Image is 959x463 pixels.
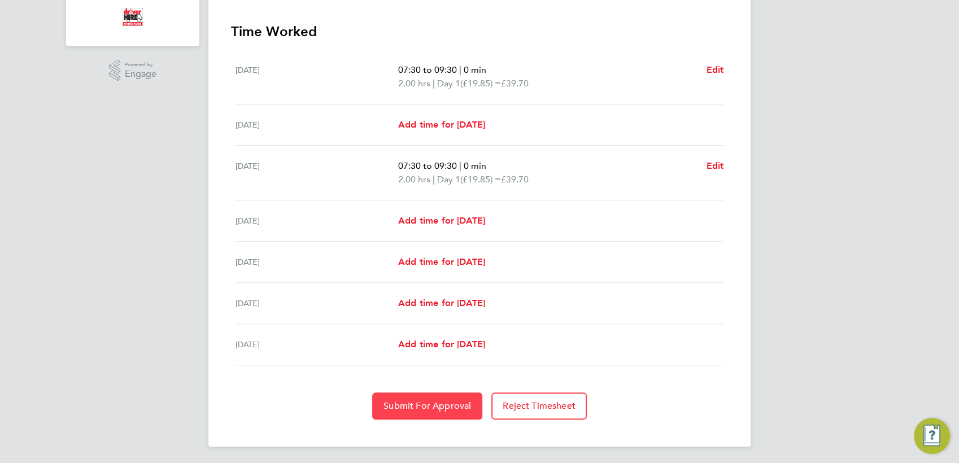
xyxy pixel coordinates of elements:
[398,298,485,308] span: Add time for [DATE]
[236,338,398,351] div: [DATE]
[433,78,435,89] span: |
[459,64,461,75] span: |
[464,160,486,171] span: 0 min
[491,392,587,420] button: Reject Timesheet
[125,69,156,79] span: Engage
[501,78,529,89] span: £39.70
[706,159,723,173] a: Edit
[123,8,143,26] img: acclaim-logo-retina.png
[236,296,398,310] div: [DATE]
[383,400,471,412] span: Submit For Approval
[460,174,501,185] span: (£19.85) =
[398,256,485,267] span: Add time for [DATE]
[706,63,723,77] a: Edit
[459,160,461,171] span: |
[398,119,485,130] span: Add time for [DATE]
[80,8,186,26] a: Go to home page
[433,174,435,185] span: |
[398,255,485,269] a: Add time for [DATE]
[460,78,501,89] span: (£19.85) =
[706,160,723,171] span: Edit
[236,118,398,132] div: [DATE]
[398,118,485,132] a: Add time for [DATE]
[398,339,485,350] span: Add time for [DATE]
[398,296,485,310] a: Add time for [DATE]
[437,77,460,90] span: Day 1
[236,159,398,186] div: [DATE]
[236,255,398,269] div: [DATE]
[398,78,430,89] span: 2.00 hrs
[464,64,486,75] span: 0 min
[398,338,485,351] a: Add time for [DATE]
[125,60,156,69] span: Powered by
[398,160,457,171] span: 07:30 to 09:30
[372,392,482,420] button: Submit For Approval
[398,64,457,75] span: 07:30 to 09:30
[398,214,485,228] a: Add time for [DATE]
[503,400,576,412] span: Reject Timesheet
[398,174,430,185] span: 2.00 hrs
[706,64,723,75] span: Edit
[236,63,398,90] div: [DATE]
[109,60,157,81] a: Powered byEngage
[231,23,728,41] h3: Time Worked
[236,214,398,228] div: [DATE]
[437,173,460,186] span: Day 1
[398,215,485,226] span: Add time for [DATE]
[914,418,950,454] button: Engage Resource Center
[501,174,529,185] span: £39.70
